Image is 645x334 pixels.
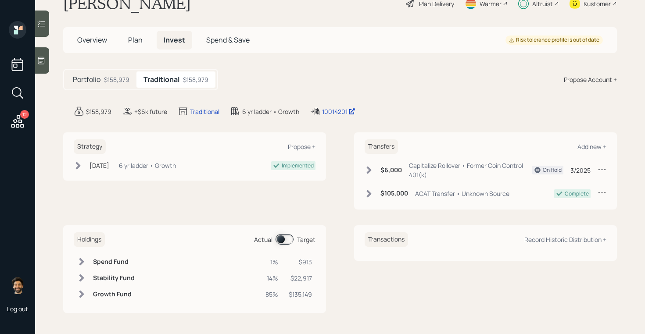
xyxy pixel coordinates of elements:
[577,142,606,151] div: Add new +
[74,139,106,154] h6: Strategy
[93,291,135,298] h6: Growth Fund
[289,290,312,299] div: $135,149
[289,257,312,266] div: $913
[86,107,111,116] div: $158,979
[190,107,219,116] div: Traditional
[128,35,143,45] span: Plan
[254,235,272,244] div: Actual
[265,274,278,283] div: 14%
[289,274,312,283] div: $22,917
[543,166,562,174] div: On Hold
[143,75,179,84] h5: Traditional
[90,161,109,170] div: [DATE]
[73,75,100,84] h5: Portfolio
[265,257,278,266] div: 1%
[164,35,185,45] span: Invest
[104,75,129,84] div: $158,979
[206,35,250,45] span: Spend & Save
[93,274,135,282] h6: Stability Fund
[365,232,408,247] h6: Transactions
[265,290,278,299] div: 85%
[509,36,599,44] div: Risk tolerance profile is out of date
[365,139,398,154] h6: Transfers
[20,110,29,119] div: 12
[282,162,314,170] div: Implemented
[134,107,167,116] div: +$6k future
[74,232,105,247] h6: Holdings
[93,258,135,266] h6: Spend Fund
[183,75,208,84] div: $158,979
[415,189,509,198] div: ACAT Transfer • Unknown Source
[564,75,617,84] div: Propose Account +
[288,142,315,151] div: Propose +
[380,190,408,197] h6: $105,000
[297,235,315,244] div: Target
[570,166,591,175] div: 3/2025
[242,107,299,116] div: 6 yr ladder • Growth
[565,190,589,198] div: Complete
[409,161,532,179] div: Capitalize Rollover • Former Coin Control 401(k)
[119,161,176,170] div: 6 yr ladder • Growth
[9,277,26,294] img: eric-schwartz-headshot.png
[322,107,355,116] div: 10014201
[380,167,402,174] h6: $6,000
[77,35,107,45] span: Overview
[524,235,606,244] div: Record Historic Distribution +
[7,305,28,313] div: Log out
